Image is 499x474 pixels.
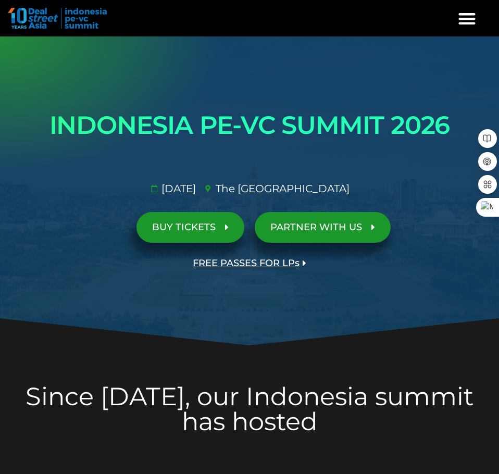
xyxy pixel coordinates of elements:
span: FREE PASSES FOR LPs [193,258,300,268]
a: PARTNER WITH US [255,212,391,243]
div: Menu Toggle [454,5,481,32]
h1: INDONESIA PE-VC SUMMIT 2026 [5,104,494,147]
a: BUY TICKETS [136,212,244,243]
h2: Since [DATE], our Indonesia summit has hosted [5,384,494,434]
span: BUY TICKETS [152,222,216,232]
span: PARTNER WITH US [270,222,362,232]
a: FREE PASSES FOR LPs [177,248,322,279]
span: [DATE]​ [159,181,196,196]
span: The [GEOGRAPHIC_DATA]​ [213,181,350,196]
